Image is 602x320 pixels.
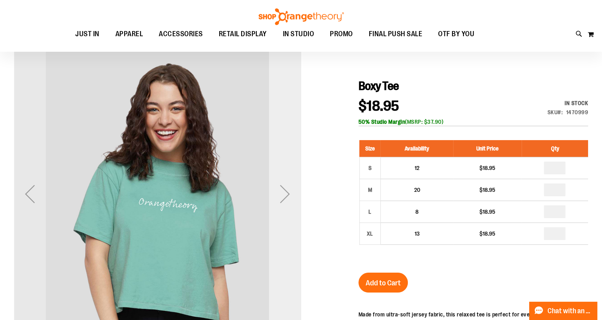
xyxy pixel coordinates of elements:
th: Size [359,140,380,157]
span: PROMO [330,25,353,43]
span: OTF BY YOU [438,25,474,43]
div: $18.95 [457,164,518,172]
span: 13 [415,230,420,237]
span: 12 [415,165,419,171]
span: RETAIL DISPLAY [219,25,267,43]
span: IN STUDIO [283,25,314,43]
div: 1470999 [566,108,588,116]
div: $18.95 [457,208,518,216]
span: JUST IN [75,25,99,43]
div: S [364,162,376,174]
span: Chat with an Expert [547,307,592,315]
span: Add to Cart [366,279,401,287]
span: $18.95 [358,98,399,114]
div: In stock [547,99,588,107]
strong: SKU [547,109,563,115]
div: M [364,184,376,196]
th: Qty [522,140,588,157]
span: APPAREL [115,25,143,43]
div: $18.95 [457,186,518,194]
span: 8 [415,209,419,215]
img: Shop Orangetheory [257,8,345,25]
div: $18.95 [457,230,518,238]
div: Availability [547,99,588,107]
button: Chat with an Expert [529,302,598,320]
span: ACCESSORIES [159,25,203,43]
div: L [364,206,376,218]
span: 20 [414,187,420,193]
th: Availability [380,140,453,157]
div: (MSRP: $37.90) [358,118,588,126]
b: 50% Studio Margin [358,119,405,125]
th: Unit Price [453,140,522,157]
span: FINAL PUSH SALE [369,25,423,43]
span: Boxy Tee [358,79,399,93]
div: XL [364,228,376,240]
button: Add to Cart [358,273,408,293]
